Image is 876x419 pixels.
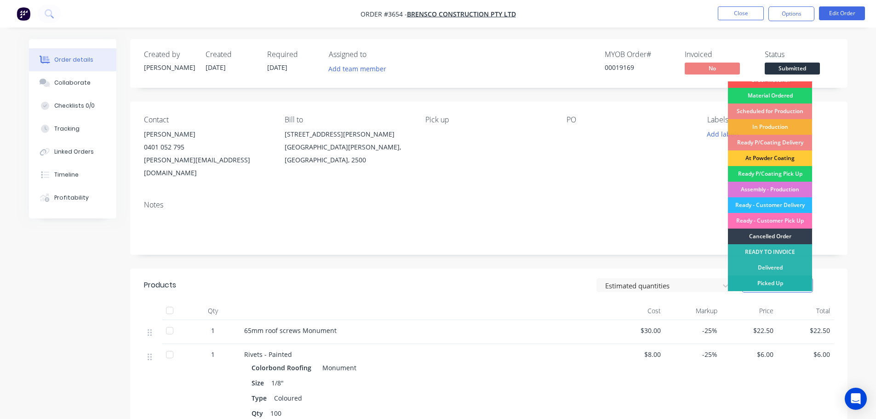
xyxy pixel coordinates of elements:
[29,71,116,94] button: Collaborate
[725,326,774,335] span: $22.50
[285,128,411,141] div: [STREET_ADDRESS][PERSON_NAME]
[819,6,865,20] button: Edit Order
[605,50,674,59] div: MYOB Order #
[252,391,270,405] div: Type
[244,350,292,359] span: Rivets - Painted
[425,115,551,124] div: Pick up
[185,302,240,320] div: Qty
[319,361,356,374] div: Monument
[768,6,814,21] button: Options
[765,50,834,59] div: Status
[728,276,812,291] div: Picked Up
[285,128,411,166] div: [STREET_ADDRESS][PERSON_NAME][GEOGRAPHIC_DATA][PERSON_NAME], [GEOGRAPHIC_DATA], 2500
[728,150,812,166] div: At Powder Coating
[721,302,778,320] div: Price
[608,302,665,320] div: Cost
[54,125,80,133] div: Tracking
[29,186,116,209] button: Profitability
[605,63,674,72] div: 00019169
[285,115,411,124] div: Bill to
[267,50,318,59] div: Required
[54,102,95,110] div: Checklists 0/0
[54,56,93,64] div: Order details
[728,229,812,244] div: Cancelled Order
[29,48,116,71] button: Order details
[144,128,270,179] div: [PERSON_NAME]0401 052 795[PERSON_NAME][EMAIL_ADDRESS][DOMAIN_NAME]
[252,376,268,390] div: Size
[781,326,830,335] span: $22.50
[718,6,764,20] button: Close
[668,350,717,359] span: -25%
[54,171,79,179] div: Timeline
[144,154,270,179] div: [PERSON_NAME][EMAIL_ADDRESS][DOMAIN_NAME]
[285,141,411,166] div: [GEOGRAPHIC_DATA][PERSON_NAME], [GEOGRAPHIC_DATA], 2500
[144,50,195,59] div: Created by
[702,128,744,140] button: Add labels
[54,148,94,156] div: Linked Orders
[268,376,287,390] div: 1/8"
[845,388,867,410] div: Open Intercom Messenger
[407,10,516,18] a: BRENSCO CONSTRUCTION PTY LTD
[29,94,116,117] button: Checklists 0/0
[29,140,116,163] button: Linked Orders
[29,163,116,186] button: Timeline
[728,88,812,103] div: Material Ordered
[267,63,287,72] span: [DATE]
[725,350,774,359] span: $6.00
[144,115,270,124] div: Contact
[728,119,812,135] div: In Production
[54,79,91,87] div: Collaborate
[668,326,717,335] span: -25%
[206,50,256,59] div: Created
[728,244,812,260] div: READY TO INVOICE
[211,326,215,335] span: 1
[144,201,834,209] div: Notes
[206,63,226,72] span: [DATE]
[728,197,812,213] div: Ready - Customer Delivery
[54,194,89,202] div: Profitability
[612,350,661,359] span: $8.00
[777,302,834,320] div: Total
[664,302,721,320] div: Markup
[252,361,315,374] div: Colorbond Roofing
[685,63,740,74] span: No
[361,10,407,18] span: Order #3654 -
[728,213,812,229] div: Ready - Customer Pick Up
[144,141,270,154] div: 0401 052 795
[270,391,306,405] div: Coloured
[707,115,833,124] div: Labels
[329,50,421,59] div: Assigned to
[329,63,391,75] button: Add team member
[144,280,176,291] div: Products
[612,326,661,335] span: $30.00
[728,103,812,119] div: Scheduled for Production
[728,135,812,150] div: Ready P/Coating Delivery
[685,50,754,59] div: Invoiced
[728,182,812,197] div: Assembly - Production
[765,63,820,74] span: Submitted
[17,7,30,21] img: Factory
[144,128,270,141] div: [PERSON_NAME]
[323,63,391,75] button: Add team member
[144,63,195,72] div: [PERSON_NAME]
[29,117,116,140] button: Tracking
[765,63,820,76] button: Submitted
[781,350,830,359] span: $6.00
[211,350,215,359] span: 1
[567,115,693,124] div: PO
[728,260,812,276] div: Delivered
[244,326,337,335] span: 65mm roof screws Monument
[728,166,812,182] div: Ready P/Coating Pick Up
